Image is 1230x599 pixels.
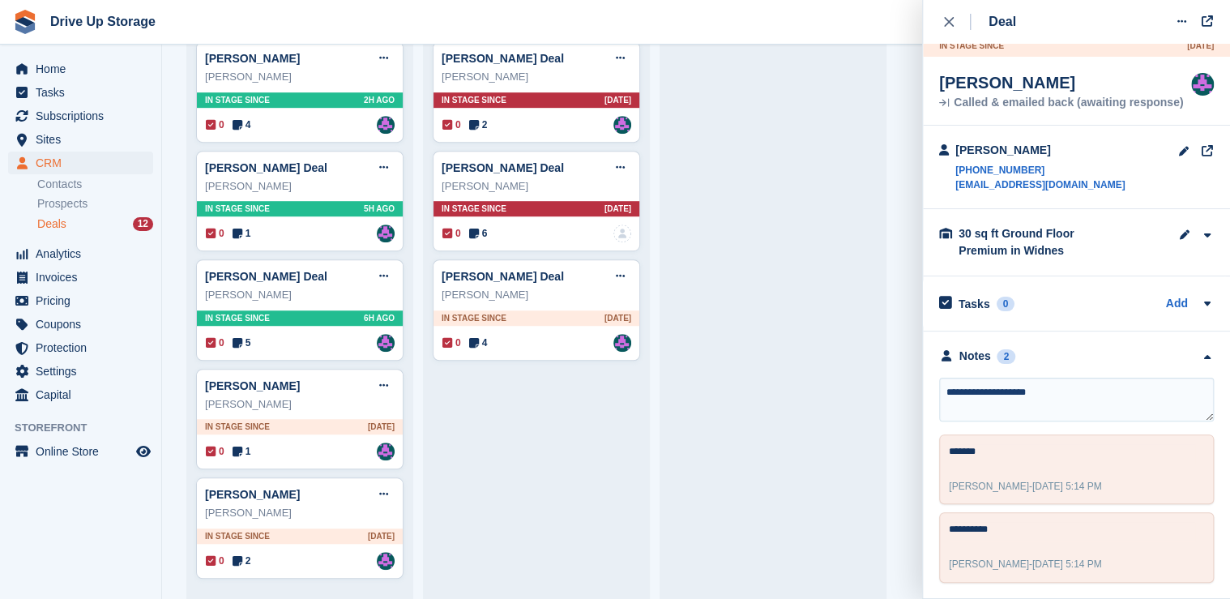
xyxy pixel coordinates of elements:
[8,336,153,359] a: menu
[8,105,153,127] a: menu
[442,161,564,174] a: [PERSON_NAME] Deal
[36,440,133,463] span: Online Store
[469,226,488,241] span: 6
[205,530,270,542] span: In stage since
[613,334,631,352] a: Andy
[613,225,631,242] a: deal-assignee-blank
[442,203,506,215] span: In stage since
[604,312,631,324] span: [DATE]
[233,226,251,241] span: 1
[364,203,395,215] span: 5H AGO
[955,163,1125,178] a: [PHONE_NUMBER]
[205,396,395,413] div: [PERSON_NAME]
[1187,40,1214,52] span: [DATE]
[442,69,631,85] div: [PERSON_NAME]
[36,289,133,312] span: Pricing
[1032,481,1102,492] span: [DATE] 5:14 PM
[44,8,162,35] a: Drive Up Storage
[205,505,395,521] div: [PERSON_NAME]
[377,552,395,570] a: Andy
[233,118,251,132] span: 4
[36,242,133,265] span: Analytics
[205,69,395,85] div: [PERSON_NAME]
[442,270,564,283] a: [PERSON_NAME] Deal
[205,178,395,195] div: [PERSON_NAME]
[442,94,506,106] span: In stage since
[37,177,153,192] a: Contacts
[8,58,153,80] a: menu
[997,349,1015,364] div: 2
[36,105,133,127] span: Subscriptions
[955,142,1125,159] div: [PERSON_NAME]
[1032,558,1102,570] span: [DATE] 5:14 PM
[442,52,564,65] a: [PERSON_NAME] Deal
[8,289,153,312] a: menu
[36,313,133,336] span: Coupons
[8,360,153,383] a: menu
[604,94,631,106] span: [DATE]
[205,161,327,174] a: [PERSON_NAME] Deal
[959,297,990,311] h2: Tasks
[205,421,270,433] span: In stage since
[36,81,133,104] span: Tasks
[949,479,1102,494] div: -
[442,226,461,241] span: 0
[959,348,991,365] div: Notes
[206,444,224,459] span: 0
[377,116,395,134] img: Andy
[469,336,488,350] span: 4
[205,312,270,324] span: In stage since
[368,421,395,433] span: [DATE]
[997,297,1015,311] div: 0
[8,440,153,463] a: menu
[205,94,270,106] span: In stage since
[442,336,461,350] span: 0
[939,97,1183,109] div: Called & emailed back (awaiting response)
[377,334,395,352] img: Andy
[442,118,461,132] span: 0
[1166,295,1188,314] a: Add
[364,312,395,324] span: 6H AGO
[8,266,153,289] a: menu
[8,313,153,336] a: menu
[8,383,153,406] a: menu
[36,360,133,383] span: Settings
[37,195,153,212] a: Prospects
[206,226,224,241] span: 0
[205,287,395,303] div: [PERSON_NAME]
[939,40,1004,52] span: In stage since
[36,152,133,174] span: CRM
[939,73,1183,92] div: [PERSON_NAME]
[133,217,153,231] div: 12
[442,312,506,324] span: In stage since
[613,116,631,134] img: Andy
[989,12,1016,32] div: Deal
[36,336,133,359] span: Protection
[205,270,327,283] a: [PERSON_NAME] Deal
[364,94,395,106] span: 2H AGO
[377,443,395,460] img: Andy
[955,178,1125,192] a: [EMAIL_ADDRESS][DOMAIN_NAME]
[13,10,37,34] img: stora-icon-8386f47178a22dfd0bd8f6a31ec36ba5ce8667c1dd55bd0f319d3a0aa187defe.svg
[37,196,88,212] span: Prospects
[233,336,251,350] span: 5
[206,336,224,350] span: 0
[604,203,631,215] span: [DATE]
[8,152,153,174] a: menu
[36,58,133,80] span: Home
[8,81,153,104] a: menu
[368,530,395,542] span: [DATE]
[949,557,1102,571] div: -
[1191,73,1214,96] img: Andy
[37,216,153,233] a: Deals 12
[949,558,1029,570] span: [PERSON_NAME]
[377,225,395,242] img: Andy
[8,128,153,151] a: menu
[36,383,133,406] span: Capital
[959,225,1121,259] div: 30 sq ft Ground Floor Premium in Widnes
